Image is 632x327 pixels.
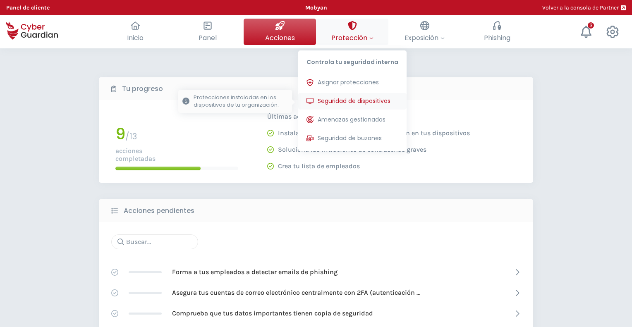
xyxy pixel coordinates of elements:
h1: 9 [115,126,125,142]
button: Seguridad de dispositivosProtecciones instaladas en los dispositivos de tu organización. [298,93,407,110]
p: Controla tu seguridad interna [298,50,407,70]
button: Exposición [388,19,461,45]
button: Amenazas gestionadas [298,112,407,128]
button: Asignar protecciones [298,74,407,91]
button: Acciones [244,19,316,45]
div: 3 [588,22,594,29]
button: Seguridad de buzones [298,130,407,147]
input: Buscar... [111,234,198,249]
b: Tu progreso [122,84,163,94]
span: Acciones [265,33,295,43]
span: Inicio [127,33,144,43]
button: Panel [171,19,244,45]
p: Asegura tus cuentas de correo electrónico centralmente con 2FA (autenticación [PERSON_NAME] factor) [172,288,420,297]
p: Crea tu lista de empleados [278,162,360,170]
p: completadas [115,155,238,162]
p: acciones [115,147,238,155]
span: Amenazas gestionadas [318,115,385,124]
button: Inicio [99,19,171,45]
span: Seguridad de buzones [318,134,382,143]
p: Instala las protecciones de Cyber Guardian en tus dispositivos [278,129,470,137]
span: Panel [199,33,217,43]
p: Soluciona las filtraciones de contraseñas graves [278,146,426,154]
p: Forma a tus empleados a detectar emails de phishing [172,267,338,277]
button: Phishing [461,19,533,45]
button: ProtecciónControla tu seguridad internaAsignar proteccionesSeguridad de dispositivosProtecciones ... [316,19,388,45]
a: Volver a la consola de Partner [542,3,626,12]
span: Protección [331,33,373,43]
p: Últimas acciones completadas: [267,112,470,121]
span: / 13 [125,131,137,142]
b: Panel de cliente [6,4,50,11]
p: Comprueba que tus datos importantes tienen copia de seguridad [172,309,373,318]
b: Acciones pendientes [124,206,194,216]
span: Asignar protecciones [318,78,379,87]
p: Protecciones instaladas en los dispositivos de tu organización. [194,94,288,109]
span: Phishing [484,33,510,43]
span: Seguridad de dispositivos [318,97,390,105]
b: Mobyan [305,4,327,11]
span: Exposición [405,33,445,43]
